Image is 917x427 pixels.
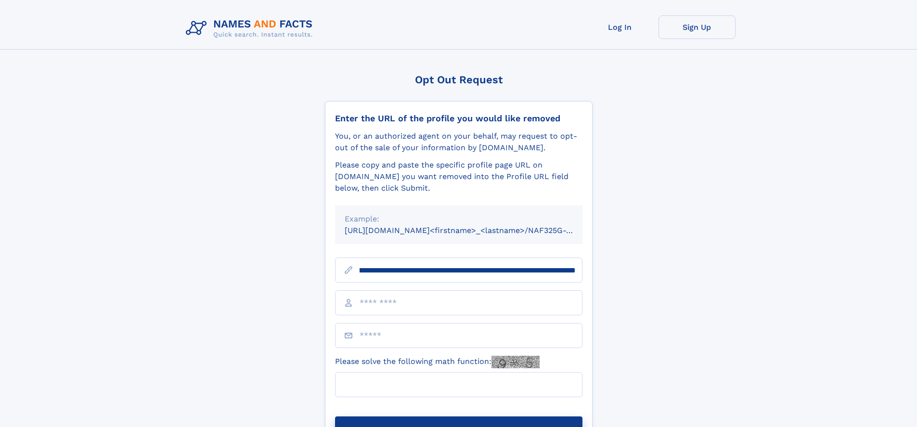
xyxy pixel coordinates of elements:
[335,113,582,124] div: Enter the URL of the profile you would like removed
[581,15,659,39] a: Log In
[659,15,736,39] a: Sign Up
[345,213,573,225] div: Example:
[182,15,321,41] img: Logo Names and Facts
[345,226,601,235] small: [URL][DOMAIN_NAME]<firstname>_<lastname>/NAF325G-xxxxxxxx
[335,130,582,154] div: You, or an authorized agent on your behalf, may request to opt-out of the sale of your informatio...
[335,356,540,368] label: Please solve the following math function:
[325,74,593,86] div: Opt Out Request
[335,159,582,194] div: Please copy and paste the specific profile page URL on [DOMAIN_NAME] you want removed into the Pr...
